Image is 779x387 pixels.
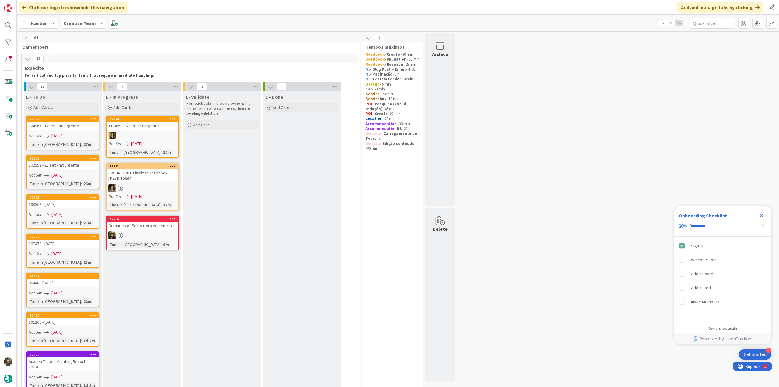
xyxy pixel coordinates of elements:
div: 22674 [109,117,178,121]
div: 22672104963 - 17 set - mt urgente [27,116,99,130]
img: Visit kanbanzone.com [4,4,12,12]
div: 12m [162,202,173,208]
i: Not Set [29,290,42,296]
div: 22460101260 - [DATE] [27,313,99,326]
div: Do not show again [708,326,737,331]
span: Add Card... [113,105,133,110]
div: 22672 [30,117,99,121]
strong: - Teste/agendar [370,76,401,82]
div: 20% [679,223,687,229]
p: - 30min [365,77,420,82]
div: 22673 [30,156,99,160]
strong: - Validation [384,57,407,62]
span: 3 [117,83,127,90]
div: 1 [32,2,33,7]
span: [DATE] [51,133,63,139]
img: avatar [4,375,12,383]
div: 23m [82,259,93,266]
div: 22470 [27,352,99,357]
img: SP [108,132,116,139]
span: E- Validate [186,94,209,100]
a: 2267796448 - [DATE]Not Set[DATE]Time in [GEOGRAPHIC_DATA]:22m [26,273,99,307]
div: Delete [433,225,448,233]
span: [DATE] [131,141,142,147]
div: Time in [GEOGRAPHIC_DATA] [108,149,161,156]
a: 22672104963 - 17 set - mt urgenteNot Set[DATE]Time in [GEOGRAPHIC_DATA]:27m [26,116,99,150]
div: 22656 [107,216,178,222]
div: BC [107,231,178,239]
i: Not Set [108,141,121,146]
span: Camembert [22,44,352,50]
img: IG [4,357,12,366]
p: - 3 h [365,72,420,77]
strong: NL [365,67,370,72]
strong: - Pesquisa (exclui redação) [365,101,407,111]
div: Invite Members [691,298,719,305]
i: Not Set [29,374,42,380]
strong: Location [365,116,383,121]
div: 22677 [27,273,99,279]
strong: For critical and top priority items that require immediate handling. [25,73,154,78]
a: 22674111469 - 27 set - mt urgenteSPNot Set[DATE]Time in [GEOGRAPHIC_DATA]:10m [106,116,179,158]
a: Powered by UserGuiding [677,333,768,344]
strong: Roadbook [365,62,384,67]
span: [DATE] [51,374,63,380]
p: - 25 min [365,62,420,67]
strong: - Revision [384,62,403,67]
div: 27m [82,141,93,148]
div: Invite Members is incomplete. [676,295,769,308]
div: 22470 [30,353,99,357]
p: - 45 min [365,102,420,112]
span: 64 [31,34,41,41]
span: [DATE] [51,251,63,257]
div: 22675108962 - [DATE] [27,195,99,208]
div: 22656Granaries of Soajo (fora do centro) [107,216,178,230]
div: 22470Ananea Tropea Yachting Resort - 101260 [27,352,99,371]
div: 22672 [27,116,99,122]
strong: - Create - [384,52,402,57]
span: : [81,337,82,344]
div: MS [107,184,178,192]
span: E - To Do [26,94,45,100]
span: [DATE] [131,193,142,200]
div: 2267796448 - [DATE] [27,273,99,287]
div: Open Get Started checklist, remaining modules: 4 [739,349,771,360]
span: [DATE] [51,290,63,296]
p: For roadbooks, if the card owner is the same person who comments, then it is pending validation [187,101,257,116]
div: Welcome Tour [691,256,717,263]
span: Tempos máximos [365,44,415,50]
div: 22681 [109,164,178,168]
span: : [81,180,82,187]
div: Close Checklist [757,211,767,220]
div: Add a Board [691,270,713,277]
span: [DATE] [51,172,63,178]
i: Not Set [29,133,42,139]
a: 22681FW: URGENTE Finalizar Roadbook [TripID:109641]MSNot Set[DATE]Time in [GEOGRAPHIC_DATA]:12m [106,163,179,211]
div: 107479 - [DATE] [27,240,99,248]
p: - 4h30 [365,67,420,72]
i: Not Set [29,172,42,178]
div: 6m [162,241,170,248]
div: Add a Board is incomplete. [676,267,769,280]
strong: Website [365,141,381,146]
a: 22675108962 - [DATE]Not Set[DATE]Time in [GEOGRAPHIC_DATA]:23m [26,194,99,229]
div: 4 [766,348,771,353]
div: FW: URGENTE Finalizar Roadbook [TripID:109641] [107,169,178,182]
span: : [81,259,82,266]
div: Checklist items [674,237,771,322]
div: 26m [82,180,93,187]
span: Add Card... [273,105,292,110]
i: Not Set [29,212,42,217]
div: Welcome Tour is incomplete. [676,253,769,266]
strong: Website [365,131,381,136]
div: 22673 [27,156,99,161]
p: - 20min [365,141,420,151]
div: 22675 [27,195,99,200]
div: 108962 - [DATE] [27,200,99,208]
span: Support [13,1,28,8]
strong: - Create [372,111,388,116]
strong: Aux [380,96,386,101]
strong: Carregamento de Tours [365,131,418,141]
span: 17 [33,55,44,62]
div: 22676 [30,235,99,239]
